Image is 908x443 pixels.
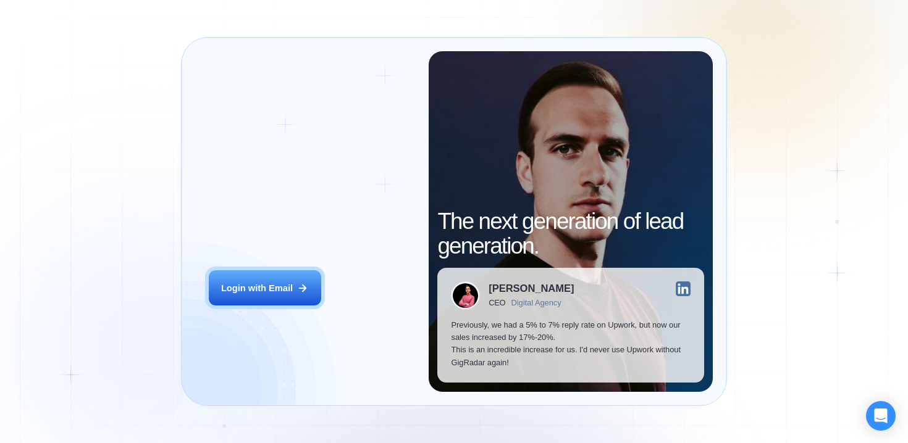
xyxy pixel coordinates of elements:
[221,282,293,294] div: Login with Email
[511,299,561,308] div: Digital Agency
[489,284,574,294] div: [PERSON_NAME]
[489,299,505,308] div: CEO
[437,209,704,259] h2: The next generation of lead generation.
[866,401,896,431] div: Open Intercom Messenger
[209,270,321,305] button: Login with Email
[451,319,690,369] p: Previously, we had a 5% to 7% reply rate on Upwork, but now our sales increased by 17%-20%. This ...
